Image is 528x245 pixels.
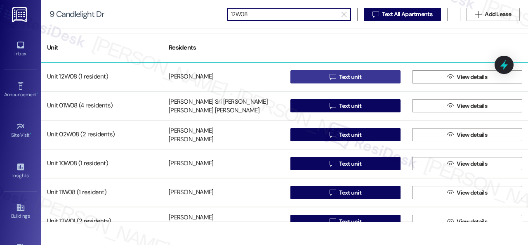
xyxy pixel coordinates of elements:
[169,73,213,81] div: [PERSON_NAME]
[412,215,522,228] button: View details
[447,160,453,167] i: 
[231,9,337,20] input: Search by resident name or unit number
[163,38,285,58] div: Residents
[290,128,401,141] button: Text unit
[330,74,336,80] i: 
[4,38,37,60] a: Inbox
[290,157,401,170] button: Text unit
[290,215,401,228] button: Text unit
[447,189,453,196] i: 
[339,188,361,197] span: Text unit
[290,70,401,83] button: Text unit
[169,159,213,168] div: [PERSON_NAME]
[4,119,37,142] a: Site Visit •
[41,38,163,58] div: Unit
[475,11,481,18] i: 
[330,189,336,196] i: 
[41,126,163,143] div: Unit 02W08 (2 residents)
[457,188,487,197] span: View details
[412,128,522,141] button: View details
[37,90,38,96] span: •
[28,171,30,177] span: •
[49,10,104,19] div: 9 Candlelight Dr
[382,10,432,19] span: Text All Apartments
[447,218,453,225] i: 
[457,102,487,110] span: View details
[339,73,361,81] span: Text unit
[485,10,511,19] span: Add Lease
[41,155,163,172] div: Unit 10W08 (1 resident)
[457,131,487,139] span: View details
[169,213,213,222] div: [PERSON_NAME]
[447,102,453,109] i: 
[412,157,522,170] button: View details
[290,186,401,199] button: Text unit
[372,11,379,18] i: 
[457,159,487,168] span: View details
[339,131,361,139] span: Text unit
[169,98,268,106] div: [PERSON_NAME] Sri [PERSON_NAME]
[412,186,522,199] button: View details
[457,73,487,81] span: View details
[41,98,163,114] div: Unit 01W08 (4 residents)
[447,74,453,80] i: 
[412,70,522,83] button: View details
[41,213,163,230] div: Unit 12W01 (2 residents)
[364,8,441,21] button: Text All Apartments
[457,217,487,226] span: View details
[337,8,351,21] button: Clear text
[467,8,520,21] button: Add Lease
[339,217,361,226] span: Text unit
[412,99,522,112] button: View details
[339,102,361,110] span: Text unit
[169,107,259,115] div: [PERSON_NAME] [PERSON_NAME]
[4,200,37,223] a: Buildings
[330,160,336,167] i: 
[41,69,163,85] div: Unit 12W08 (1 resident)
[4,160,37,182] a: Insights •
[12,7,29,22] img: ResiDesk Logo
[169,126,213,135] div: [PERSON_NAME]
[330,131,336,138] i: 
[30,131,31,137] span: •
[447,131,453,138] i: 
[41,184,163,201] div: Unit 11W08 (1 resident)
[169,188,213,197] div: [PERSON_NAME]
[330,218,336,225] i: 
[339,159,361,168] span: Text unit
[330,102,336,109] i: 
[169,136,213,144] div: [PERSON_NAME]
[290,99,401,112] button: Text unit
[342,11,346,18] i: 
